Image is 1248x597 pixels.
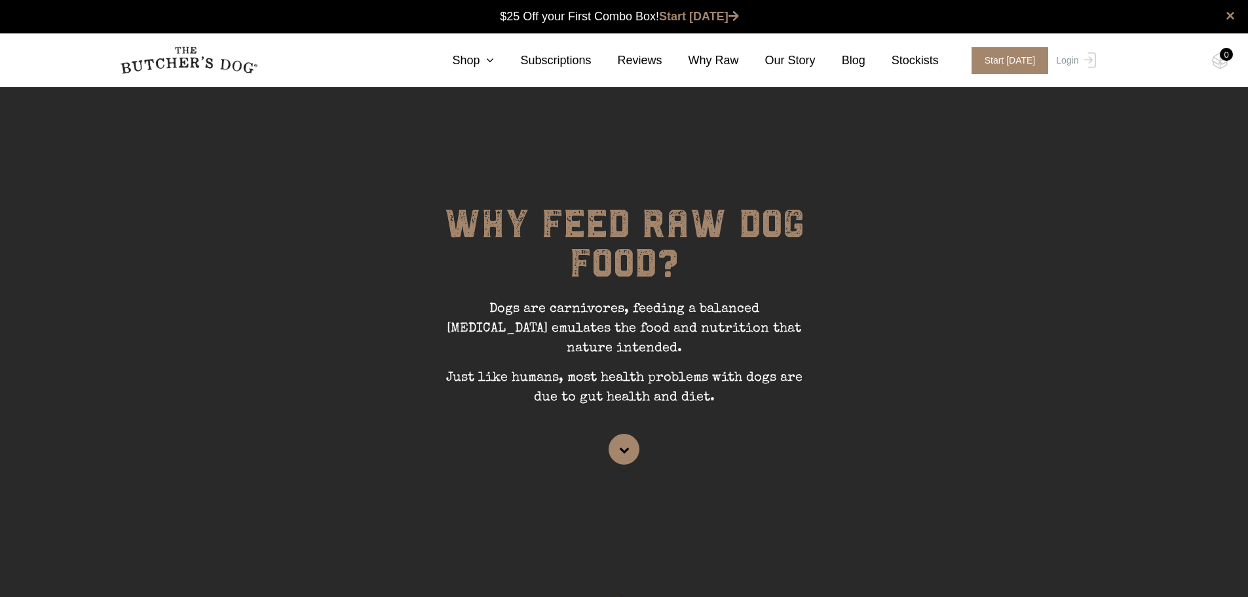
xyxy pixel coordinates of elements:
a: close [1226,8,1235,24]
p: Dogs are carnivores, feeding a balanced [MEDICAL_DATA] emulates the food and nutrition that natur... [428,299,821,368]
a: Reviews [592,52,662,69]
img: TBD_Cart-Empty.png [1212,52,1228,69]
span: Start [DATE] [972,47,1049,74]
div: 0 [1220,48,1233,61]
a: Start [DATE] [659,10,739,23]
p: Just like humans, most health problems with dogs are due to gut health and diet. [428,368,821,417]
a: Why Raw [662,52,739,69]
a: Subscriptions [494,52,591,69]
a: Login [1053,47,1095,74]
a: Start [DATE] [958,47,1053,74]
a: Stockists [865,52,939,69]
h1: WHY FEED RAW DOG FOOD? [428,204,821,299]
a: Our Story [739,52,816,69]
a: Blog [816,52,865,69]
a: Shop [426,52,494,69]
